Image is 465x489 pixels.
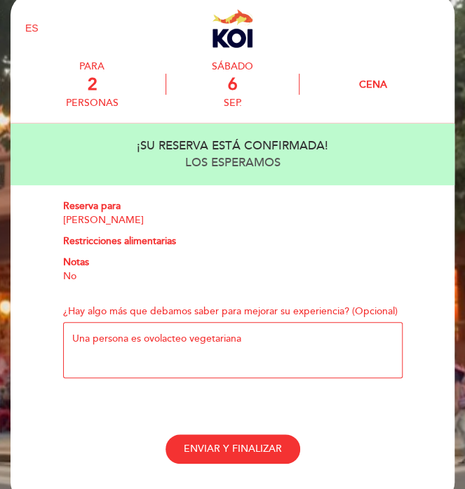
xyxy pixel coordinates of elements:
div: sep. [166,97,298,109]
div: Reserva para [63,199,403,213]
div: Restricciones alimentarias [63,234,403,248]
span: ENVIAR Y FINALIZAR [184,443,282,455]
label: ¿Hay algo más que debamos saber para mejorar su experiencia? (Opcional) [63,304,398,319]
div: 6 [166,74,298,95]
div: [PERSON_NAME] [63,213,403,227]
div: LOS ESPERAMOS [24,154,441,171]
div: Cena [359,79,387,91]
div: PARA [66,60,119,72]
div: Notas [63,255,403,269]
div: ¡SU RESERVA ESTÁ CONFIRMADA! [24,138,441,154]
div: No [63,269,403,283]
div: personas [66,97,119,109]
div: sábado [166,60,298,72]
div: 2 [66,74,119,95]
button: ENVIAR Y FINALIZAR [166,434,300,464]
